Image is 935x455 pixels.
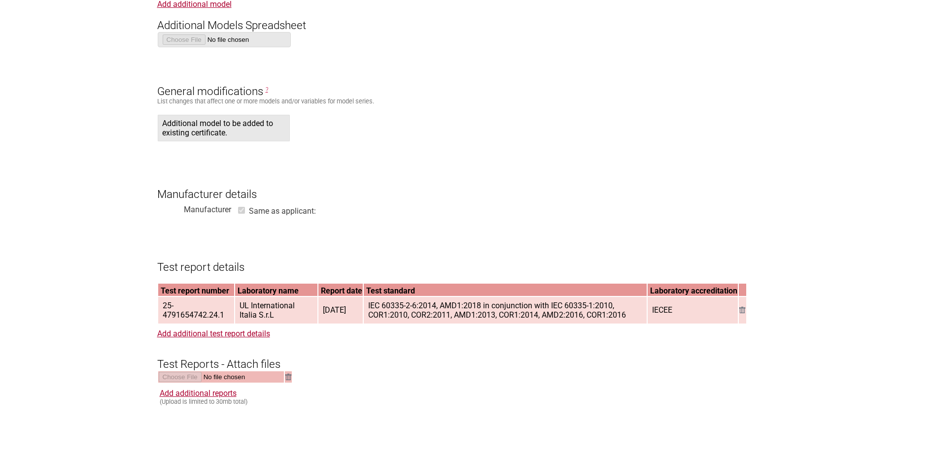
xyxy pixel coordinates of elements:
[157,329,270,338] a: Add additional test report details
[648,302,676,318] span: IECEE
[157,97,374,105] small: List changes that affect one or more models and/or variables for model series.
[249,206,316,216] label: Same as applicant:
[157,171,778,201] h3: Manufacturer details
[157,244,778,273] h3: Test report details
[648,284,738,296] th: Laboratory accreditation
[318,284,363,296] th: Report date
[266,86,268,93] span: General Modifications are changes that affect one or more models. E.g. Alternative brand names or...
[160,389,237,398] a: Add additional reports
[157,341,778,371] h3: Test Reports - Attach files
[157,68,778,97] h3: General modifications
[237,207,246,214] input: on
[158,284,235,296] th: Test report number
[157,202,231,212] div: Manufacturer
[157,2,778,32] h3: Additional Models Spreadsheet
[236,297,317,323] span: UL International Italia S.r.L
[364,284,647,296] th: Test standard
[739,307,745,313] img: Remove
[319,302,350,318] span: [DATE]
[235,284,317,296] th: Laboratory name
[285,374,291,380] img: Remove
[160,398,247,405] small: (Upload is limited to 30mb total)
[159,297,234,323] span: 25-4791654742.24.1
[364,297,646,323] span: IEC 60335-2-6:2014, AMD1:2018 in conjunction with IEC 60335-1:2010, COR1:2010, COR2:2011, AMD1:20...
[158,115,290,141] span: Additional model to be added to existing certificate.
